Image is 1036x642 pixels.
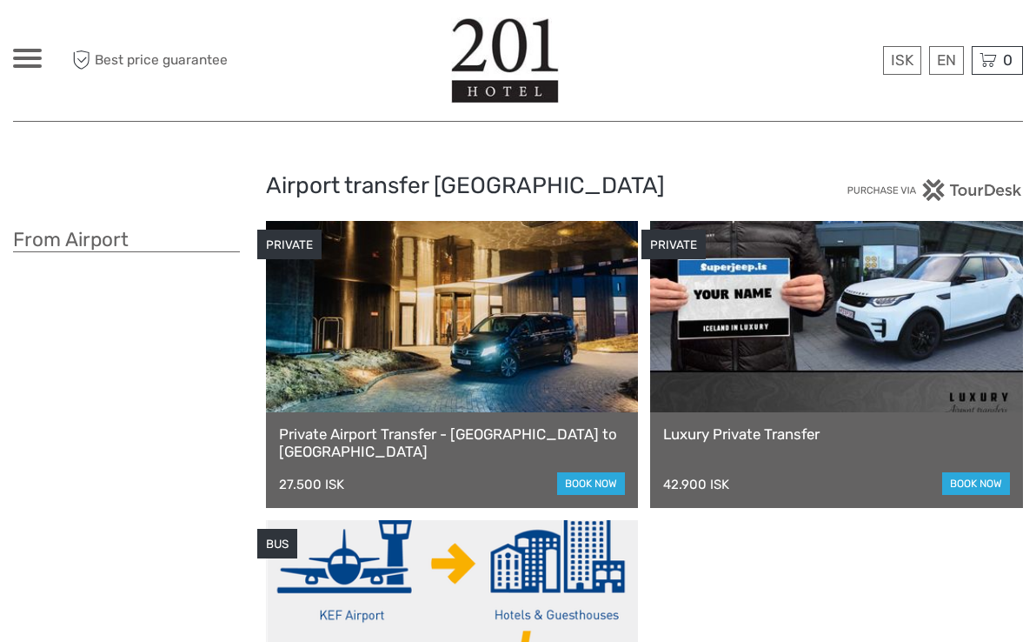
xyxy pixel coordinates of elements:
span: 0 [1000,51,1015,69]
h2: Airport transfer [GEOGRAPHIC_DATA] [266,172,771,200]
div: 27.500 ISK [279,477,344,492]
div: PRIVATE [257,230,322,260]
span: Best price guarantee [68,46,266,75]
a: Private Airport Transfer - [GEOGRAPHIC_DATA] to [GEOGRAPHIC_DATA] [279,425,626,461]
span: ISK [891,51,913,69]
a: book now [557,472,625,495]
img: PurchaseViaTourDesk.png [847,179,1023,201]
a: book now [942,472,1010,495]
div: EN [929,46,964,75]
h3: From Airport [13,228,240,252]
a: Luxury Private Transfer [663,425,1010,443]
div: BUS [257,529,297,559]
img: 1139-69e80d06-57d7-4973-b0b3-45c5474b2b75_logo_big.jpg [451,17,558,104]
div: 42.900 ISK [663,477,729,492]
div: PRIVATE [641,230,706,260]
